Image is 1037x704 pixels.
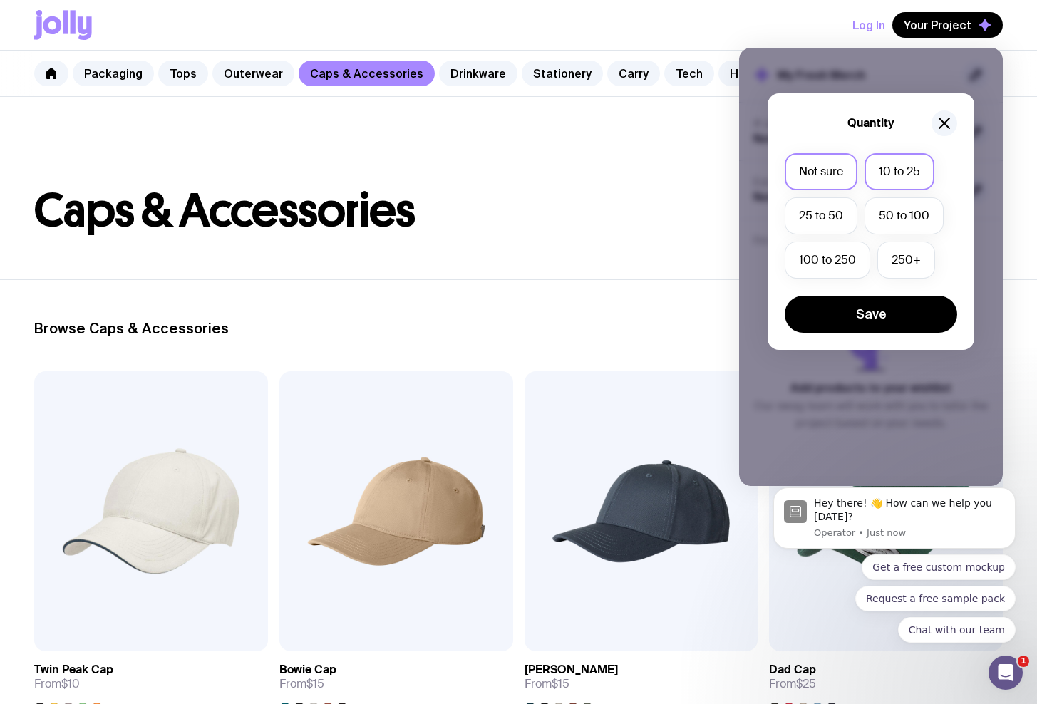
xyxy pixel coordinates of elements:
[212,61,294,86] a: Outerwear
[1018,656,1029,667] span: 1
[865,197,944,234] label: 50 to 100
[785,296,957,333] button: Save
[785,153,857,190] label: Not sure
[439,61,517,86] a: Drinkware
[306,676,324,691] span: $15
[34,320,1003,337] h2: Browse Caps & Accessories
[34,677,80,691] span: From
[785,197,857,234] label: 25 to 50
[279,677,324,691] span: From
[607,61,660,86] a: Carry
[852,12,885,38] button: Log In
[299,61,435,86] a: Caps & Accessories
[769,677,816,691] span: From
[847,116,894,130] h5: Quantity
[34,188,1003,234] h1: Caps & Accessories
[158,61,208,86] a: Tops
[525,677,569,691] span: From
[796,676,816,691] span: $25
[877,242,935,279] label: 250+
[525,663,618,677] h3: [PERSON_NAME]
[552,676,569,691] span: $15
[769,663,816,677] h3: Dad Cap
[785,242,870,279] label: 100 to 250
[718,61,829,86] a: Home & Leisure
[904,18,971,32] span: Your Project
[664,61,714,86] a: Tech
[989,656,1023,690] iframe: Intercom live chat
[279,663,336,677] h3: Bowie Cap
[61,676,80,691] span: $10
[34,663,113,677] h3: Twin Peak Cap
[522,61,603,86] a: Stationery
[865,153,934,190] label: 10 to 25
[752,475,1037,651] iframe: Intercom notifications message
[73,61,154,86] a: Packaging
[892,12,1003,38] button: Your Project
